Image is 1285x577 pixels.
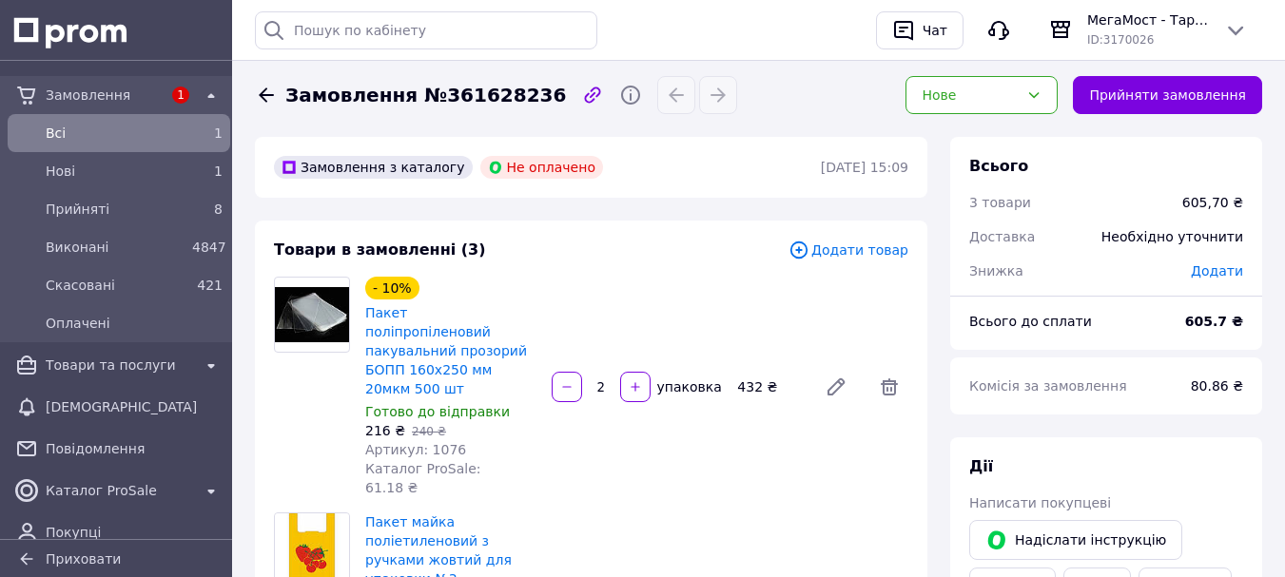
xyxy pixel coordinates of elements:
[365,461,480,495] span: Каталог ProSale: 61.18 ₴
[969,195,1031,210] span: 3 товари
[821,160,908,175] time: [DATE] 15:09
[46,200,185,219] span: Прийняті
[46,314,223,333] span: Оплачені
[46,356,192,375] span: Товари та послуги
[365,277,419,299] div: - 10%
[876,11,964,49] button: Чат
[1090,216,1255,258] div: Необхідно уточнити
[730,374,809,400] div: 432 ₴
[214,163,223,179] span: 1
[46,238,185,257] span: Виконані
[46,397,223,416] span: [DEMOGRAPHIC_DATA]
[919,16,951,45] div: Чат
[46,124,185,143] span: Всi
[1185,314,1243,329] b: 605.7 ₴
[969,520,1182,560] button: Надіслати інструкцію
[46,439,223,458] span: Повідомлення
[285,82,566,109] span: Замовлення №361628236
[922,85,1019,106] div: Нове
[365,404,510,419] span: Готово до відправки
[969,378,1127,394] span: Комісія за замовлення
[969,263,1023,279] span: Знижка
[192,240,226,255] span: 4847
[274,240,486,259] span: Товари в замовленні (3)
[365,305,527,396] a: Пакет поліпропіленовий пакувальний прозорий БОПП 160х250 мм 20мкм 500 шт
[969,314,1092,329] span: Всього до сплати
[870,368,908,406] span: Видалити
[255,11,597,49] input: Пошук по кабінету
[1191,263,1243,279] span: Додати
[46,551,121,567] span: Приховати
[46,523,223,542] span: Покупці
[969,157,1028,175] span: Всього
[969,495,1111,510] span: Написати покупцеві
[365,442,466,457] span: Артикул: 1076
[1182,193,1243,212] div: 605,70 ₴
[480,156,603,179] div: Не оплачено
[46,276,185,295] span: Скасовані
[652,377,724,396] div: упаковка
[969,229,1035,244] span: Доставка
[1191,378,1243,394] span: 80.86 ₴
[365,423,405,438] span: 216 ₴
[275,287,349,343] img: Пакет поліпропіленовий пакувальний прозорий БОПП 160х250 мм 20мкм 500 шт
[46,86,162,105] span: Замовлення
[969,457,993,475] span: Дії
[1087,10,1209,29] span: МегаМост - Тара і [GEOGRAPHIC_DATA]
[412,425,446,438] span: 240 ₴
[1073,76,1262,114] button: Прийняти замовлення
[817,368,855,406] a: Редагувати
[197,278,223,293] span: 421
[172,87,189,104] span: 1
[1087,33,1154,47] span: ID: 3170026
[789,240,908,260] span: Додати товар
[214,125,223,141] span: 1
[214,202,223,217] span: 8
[46,481,192,500] span: Каталог ProSale
[46,162,185,181] span: Нові
[274,156,473,179] div: Замовлення з каталогу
